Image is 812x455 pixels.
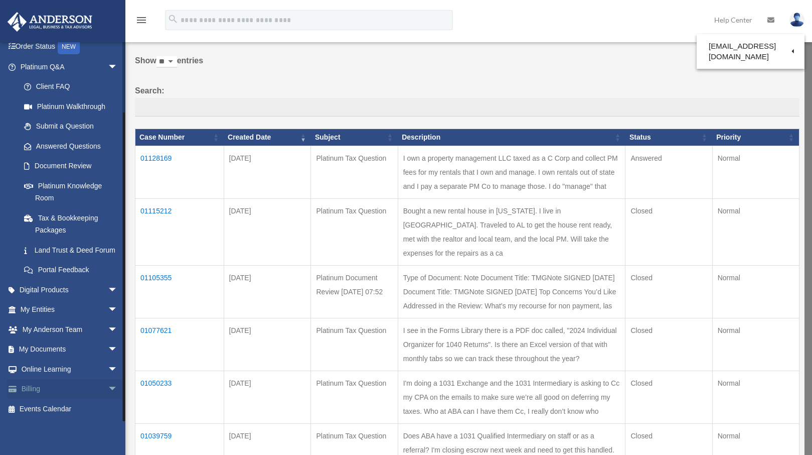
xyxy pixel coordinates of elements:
[108,300,128,320] span: arrow_drop_down
[14,176,128,208] a: Platinum Knowledge Room
[7,339,133,360] a: My Documentsarrow_drop_down
[14,77,128,97] a: Client FAQ
[14,208,128,240] a: Tax & Bookkeeping Packages
[135,146,224,198] td: 01128169
[135,84,799,117] label: Search:
[135,18,147,26] a: menu
[224,371,311,423] td: [DATE]
[135,14,147,26] i: menu
[135,129,224,146] th: Case Number: activate to sort column ascending
[7,399,133,419] a: Events Calendar
[14,136,123,156] a: Answered Questions
[398,371,625,423] td: I'm doing a 1031 Exchange and the 1031 Intermediary is asking to Cc my CPA on the emails to make ...
[14,117,128,137] a: Submit a Question
[135,54,799,78] label: Show entries
[398,129,625,146] th: Description: activate to sort column ascending
[311,146,398,198] td: Platinum Tax Question
[135,265,224,318] td: 01105355
[789,13,804,27] img: User Pic
[135,198,224,265] td: 01115212
[398,198,625,265] td: Bought a new rental house in [US_STATE]. I live in [GEOGRAPHIC_DATA]. Traveled to AL to get the h...
[14,240,128,260] a: Land Trust & Deed Forum
[135,318,224,371] td: 01077621
[7,319,133,339] a: My Anderson Teamarrow_drop_down
[697,37,804,66] a: [EMAIL_ADDRESS][DOMAIN_NAME]
[224,198,311,265] td: [DATE]
[7,37,133,57] a: Order StatusNEW
[135,371,224,423] td: 01050233
[625,198,712,265] td: Closed
[398,146,625,198] td: I own a property management LLC taxed as a C Corp and collect PM fees for my rentals that I own a...
[7,280,133,300] a: Digital Productsarrow_drop_down
[108,379,128,400] span: arrow_drop_down
[108,359,128,380] span: arrow_drop_down
[712,265,799,318] td: Normal
[311,318,398,371] td: Platinum Tax Question
[625,265,712,318] td: Closed
[311,371,398,423] td: Platinum Tax Question
[108,280,128,300] span: arrow_drop_down
[311,198,398,265] td: Platinum Tax Question
[712,371,799,423] td: Normal
[625,146,712,198] td: Answered
[7,359,133,379] a: Online Learningarrow_drop_down
[712,129,799,146] th: Priority: activate to sort column ascending
[135,98,799,117] input: Search:
[224,265,311,318] td: [DATE]
[398,265,625,318] td: Type of Document: Note Document Title: TMGNote SIGNED [DATE] Document Title: TMGNote SIGNED [DATE...
[108,57,128,77] span: arrow_drop_down
[625,371,712,423] td: Closed
[224,129,311,146] th: Created Date: activate to sort column ascending
[168,14,179,25] i: search
[7,300,133,320] a: My Entitiesarrow_drop_down
[224,146,311,198] td: [DATE]
[7,379,133,399] a: Billingarrow_drop_down
[625,318,712,371] td: Closed
[58,39,80,54] div: NEW
[712,318,799,371] td: Normal
[625,129,712,146] th: Status: activate to sort column ascending
[14,156,128,176] a: Document Review
[311,129,398,146] th: Subject: activate to sort column ascending
[156,56,177,68] select: Showentries
[5,12,95,32] img: Anderson Advisors Platinum Portal
[108,339,128,360] span: arrow_drop_down
[712,146,799,198] td: Normal
[7,57,128,77] a: Platinum Q&Aarrow_drop_down
[14,260,128,280] a: Portal Feedback
[108,319,128,340] span: arrow_drop_down
[712,198,799,265] td: Normal
[311,265,398,318] td: Platinum Document Review [DATE] 07:52
[398,318,625,371] td: I see in the Forms Library there is a PDF doc called, "2024 Individual Organizer for 1040 Returns...
[224,318,311,371] td: [DATE]
[14,96,128,117] a: Platinum Walkthrough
